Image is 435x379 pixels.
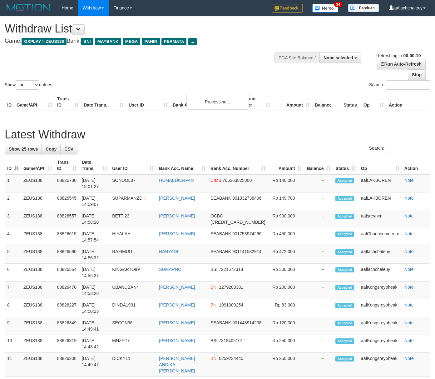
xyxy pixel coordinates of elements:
[159,213,195,218] a: [PERSON_NAME]
[55,246,79,264] td: 88826590
[5,264,21,282] td: 6
[273,93,312,111] th: Amount
[335,303,354,308] span: Accepted
[110,174,156,192] td: SONDOL87
[210,196,231,201] span: SEABANK
[5,228,21,246] td: 4
[358,192,402,210] td: aafLAKBOREN
[159,356,195,373] a: [PERSON_NAME] ANDIKA [PERSON_NAME]
[79,246,110,264] td: [DATE] 14:56:32
[386,144,430,153] input: Search:
[210,267,218,272] span: BSI
[210,220,265,225] span: Copy 584810249634 to clipboard
[159,267,181,272] a: SUMARNO
[304,210,333,228] td: -
[79,210,110,228] td: [DATE] 14:58:28
[9,147,38,152] span: Show 25 rows
[159,196,195,201] a: [PERSON_NAME]
[5,93,14,111] th: ID
[55,93,81,111] th: Trans ID
[268,210,304,228] td: Rp 900,000
[369,80,430,90] label: Search:
[335,356,354,362] span: Accepted
[268,299,304,317] td: Rp 83,000
[55,174,79,192] td: 88826730
[5,144,42,154] a: Show 25 rows
[5,210,21,228] td: 3
[21,228,55,246] td: ZEUS138
[5,157,21,174] th: ID: activate to sort column descending
[142,38,160,45] span: PANIN
[42,144,61,154] a: Copy
[304,228,333,246] td: -
[358,335,402,353] td: aafKongsreypheak
[110,353,156,377] td: DICKY11
[358,210,402,228] td: aafsreynim
[210,178,221,183] span: CIMB
[21,353,55,377] td: ZEUS138
[81,38,93,45] span: BNI
[404,178,414,183] a: Note
[333,157,358,174] th: Status: activate to sort column ascending
[272,4,303,12] img: Feedback.jpg
[232,231,261,236] span: Copy 901753974266 to clipboard
[404,231,414,236] a: Note
[79,157,110,174] th: Date Trans.: activate to sort column ascending
[156,157,208,174] th: Bank Acc. Name: activate to sort column ascending
[170,93,233,111] th: Bank Acc. Name
[210,356,218,361] span: BNI
[126,93,170,111] th: User ID
[21,317,55,335] td: ZEUS138
[79,264,110,282] td: [DATE] 14:55:37
[210,249,231,254] span: SEABANK
[376,53,421,58] span: Refreshing in:
[219,267,243,272] span: Copy 7221672318 to clipboard
[5,128,430,141] h1: Latest Withdraw
[304,317,333,335] td: -
[219,285,243,290] span: Copy 1279203381 to clipboard
[335,232,354,237] span: Accepted
[268,246,304,264] td: Rp 472,000
[358,282,402,299] td: aafKongsreypheak
[159,285,195,290] a: [PERSON_NAME]
[324,55,353,60] span: None selected
[210,231,231,236] span: SEABANK
[210,213,223,218] span: OCBC
[5,192,21,210] td: 2
[5,299,21,317] td: 8
[341,93,361,111] th: Status
[110,317,156,335] td: SECON96
[304,174,333,192] td: -
[358,353,402,377] td: aafKongsreypheak
[335,249,354,255] span: Accepted
[404,213,414,218] a: Note
[95,38,121,45] span: MAYBANK
[304,282,333,299] td: -
[5,353,21,377] td: 11
[21,174,55,192] td: ZEUS138
[210,338,218,343] span: BSI
[14,93,55,111] th: Game/API
[5,335,21,353] td: 10
[5,3,52,12] img: MOTION_logo.png
[5,282,21,299] td: 7
[159,320,195,325] a: [PERSON_NAME]
[233,93,273,111] th: Bank Acc. Number
[208,157,268,174] th: Bank Acc. Number: activate to sort column ascending
[219,338,243,343] span: Copy 7318405101 to clipboard
[358,299,402,317] td: aafKongsreypheak
[358,228,402,246] td: aafChannsomoeurn
[319,52,361,63] button: None selected
[55,210,79,228] td: 88826557
[404,196,414,201] a: Note
[5,22,284,35] h1: Withdraw List
[358,246,402,264] td: aaflachchaleuy
[161,38,187,45] span: PERMATA
[55,228,79,246] td: 88826615
[304,299,333,317] td: -
[210,285,218,290] span: BNI
[304,353,333,377] td: -
[304,157,333,174] th: Balance: activate to sort column ascending
[22,38,67,45] span: OXPLAY > ZEUS138
[21,335,55,353] td: ZEUS138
